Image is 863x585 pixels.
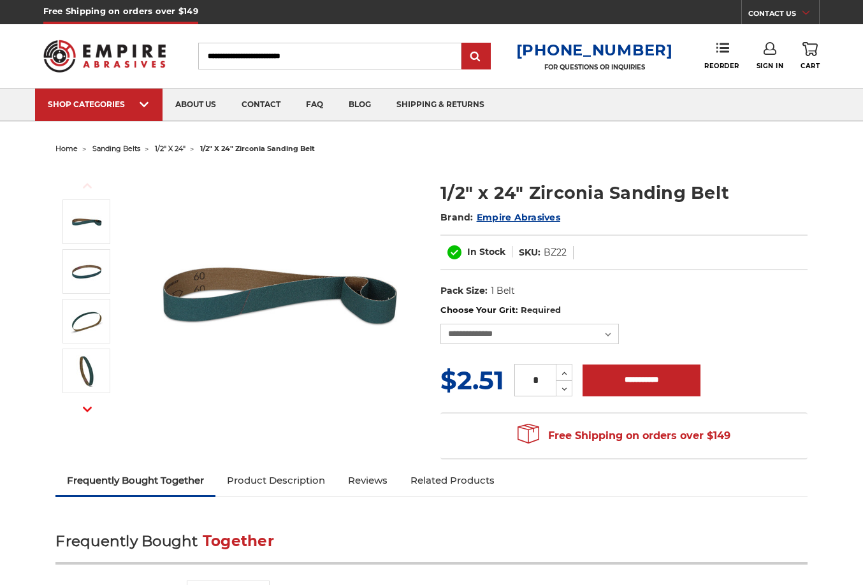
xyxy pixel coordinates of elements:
[491,284,515,298] dd: 1 Belt
[467,246,505,257] span: In Stock
[163,89,229,121] a: about us
[801,42,820,70] a: Cart
[215,466,337,495] a: Product Description
[71,305,103,337] img: 1/2" x 24" Sanding Belt Zirc
[43,32,166,80] img: Empire Abrasives
[440,180,808,205] h1: 1/2" x 24" Zirconia Sanding Belt
[518,423,730,449] span: Free Shipping on orders over $149
[155,144,185,153] a: 1/2" x 24"
[71,256,103,287] img: 1/2" x 24" Zirconia Sanding Belt
[516,63,673,71] p: FOR QUESTIONS OR INQUIRIES
[337,466,399,495] a: Reviews
[704,62,739,70] span: Reorder
[229,89,293,121] a: contact
[203,532,274,550] span: Together
[152,167,407,422] img: 1/2" x 24" Zirconia File Belt
[704,42,739,69] a: Reorder
[71,206,103,238] img: 1/2" x 24" Zirconia File Belt
[477,212,560,223] a: Empire Abrasives
[801,62,820,70] span: Cart
[440,365,504,396] span: $2.51
[384,89,497,121] a: shipping & returns
[440,304,808,317] label: Choose Your Grit:
[519,246,540,259] dt: SKU:
[55,466,215,495] a: Frequently Bought Together
[72,172,103,199] button: Previous
[463,44,489,69] input: Submit
[92,144,140,153] a: sanding belts
[71,355,103,387] img: 1/2" x 24" - Zirconia Sanding Belt
[516,41,673,59] a: [PHONE_NUMBER]
[399,466,506,495] a: Related Products
[200,144,315,153] span: 1/2" x 24" zirconia sanding belt
[336,89,384,121] a: blog
[748,6,819,24] a: CONTACT US
[55,532,198,550] span: Frequently Bought
[440,212,474,223] span: Brand:
[521,305,561,315] small: Required
[544,246,567,259] dd: BZ22
[293,89,336,121] a: faq
[48,99,150,109] div: SHOP CATEGORIES
[55,144,78,153] a: home
[72,396,103,423] button: Next
[757,62,784,70] span: Sign In
[440,284,488,298] dt: Pack Size:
